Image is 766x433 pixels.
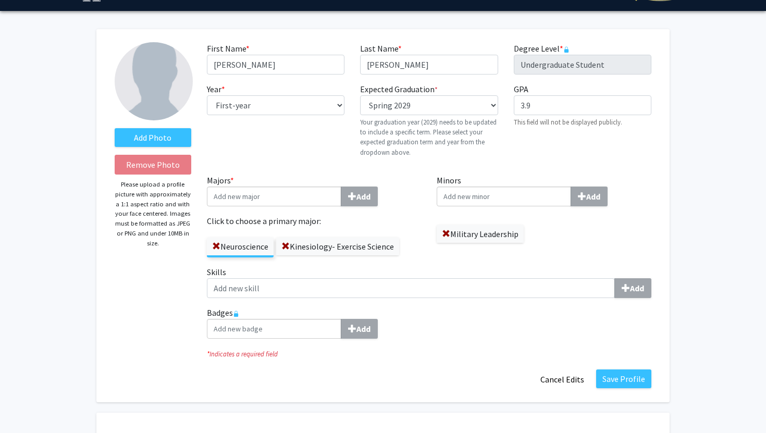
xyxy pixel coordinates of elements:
[514,118,622,126] small: This field will not be displayed publicly.
[207,278,615,298] input: SkillsAdd
[596,369,651,388] button: Save Profile
[207,306,651,339] label: Badges
[586,191,600,202] b: Add
[514,42,570,55] label: Degree Level
[207,187,341,206] input: Majors*Add
[207,42,250,55] label: First Name
[115,180,191,248] p: Please upload a profile picture with approximately a 1:1 aspect ratio and with your face centered...
[563,46,570,53] svg: This information is provided and automatically updated by the University of Kentucky and is not e...
[437,187,571,206] input: MinorsAdd
[207,83,225,95] label: Year
[341,319,378,339] button: Badges
[437,225,524,243] label: Military Leadership
[360,42,402,55] label: Last Name
[207,266,651,298] label: Skills
[207,319,341,339] input: BadgesAdd
[614,278,651,298] button: Skills
[276,238,399,255] label: Kinesiology- Exercise Science
[514,83,528,95] label: GPA
[534,369,591,389] button: Cancel Edits
[207,349,651,359] i: Indicates a required field
[341,187,378,206] button: Majors*
[360,83,438,95] label: Expected Graduation
[207,238,274,255] label: Neuroscience
[115,42,193,120] img: Profile Picture
[207,215,422,227] label: Click to choose a primary major:
[630,283,644,293] b: Add
[207,174,422,206] label: Majors
[437,174,651,206] label: Minors
[115,155,191,175] button: Remove Photo
[8,386,44,425] iframe: Chat
[571,187,608,206] button: Minors
[356,191,370,202] b: Add
[356,324,370,334] b: Add
[115,128,191,147] label: AddProfile Picture
[360,117,498,157] p: Your graduation year (2029) needs to be updated to include a specific term. Please select your ex...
